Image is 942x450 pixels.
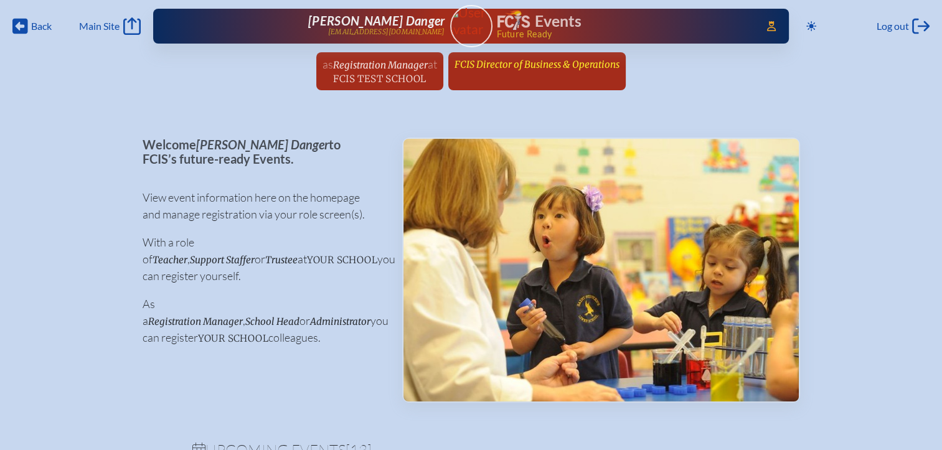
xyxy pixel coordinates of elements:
[79,20,120,32] span: Main Site
[31,20,52,32] span: Back
[193,14,445,39] a: [PERSON_NAME] Danger[EMAIL_ADDRESS][DOMAIN_NAME]
[450,52,624,76] a: FCIS Director of Business & Operations
[190,254,255,266] span: Support Staffer
[198,332,268,344] span: your school
[450,5,492,47] a: User Avatar
[403,139,799,401] img: Events
[143,296,382,346] p: As a , or you can register colleagues.
[455,59,619,70] span: FCIS Director of Business & Operations
[328,28,445,36] p: [EMAIL_ADDRESS][DOMAIN_NAME]
[445,4,497,37] img: User Avatar
[307,254,377,266] span: your school
[323,57,333,71] span: as
[153,254,187,266] span: Teacher
[428,57,437,71] span: at
[333,73,426,85] span: FCIS Test School
[497,10,750,39] div: FCIS Events — Future ready
[143,189,382,223] p: View event information here on the homepage and manage registration via your role screen(s).
[245,316,299,327] span: School Head
[143,138,382,166] p: Welcome to FCIS’s future-ready Events.
[196,137,329,152] span: [PERSON_NAME] Danger
[143,234,382,284] p: With a role of , or at you can register yourself.
[79,17,140,35] a: Main Site
[877,20,909,32] span: Log out
[318,52,442,90] a: asRegistration ManageratFCIS Test School
[310,316,370,327] span: Administrator
[308,13,445,28] span: [PERSON_NAME] Danger
[496,30,749,39] span: Future Ready
[265,254,298,266] span: Trustee
[333,59,428,71] span: Registration Manager
[148,316,243,327] span: Registration Manager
